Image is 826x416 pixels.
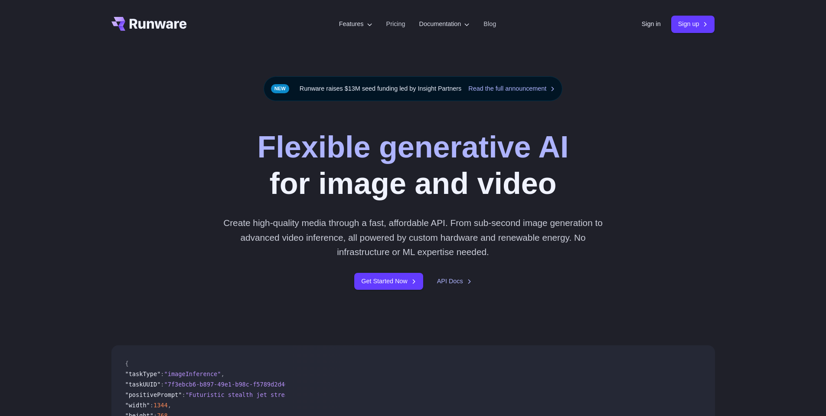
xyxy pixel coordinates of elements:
a: Blog [483,19,496,29]
a: Read the full announcement [468,84,555,94]
span: : [150,402,153,409]
a: Pricing [386,19,405,29]
span: : [160,370,164,377]
span: "positivePrompt" [125,391,182,398]
div: Runware raises $13M seed funding led by Insight Partners [264,76,563,101]
span: , [221,370,224,377]
span: "imageInference" [164,370,221,377]
span: : [160,381,164,388]
span: "taskType" [125,370,161,377]
span: : [182,391,185,398]
a: Get Started Now [354,273,423,290]
span: "taskUUID" [125,381,161,388]
span: "Futuristic stealth jet streaking through a neon-lit cityscape with glowing purple exhaust" [186,391,509,398]
span: "7f3ebcb6-b897-49e1-b98c-f5789d2d40d7" [164,381,299,388]
a: API Docs [437,276,472,286]
p: Create high-quality media through a fast, affordable API. From sub-second image generation to adv... [220,216,606,259]
a: Sign up [671,16,715,33]
a: Go to / [111,17,187,31]
a: Sign in [642,19,661,29]
strong: Flexible generative AI [257,130,568,164]
span: , [168,402,171,409]
span: "width" [125,402,150,409]
span: 1344 [153,402,168,409]
h1: for image and video [257,129,568,202]
label: Documentation [419,19,470,29]
label: Features [339,19,372,29]
span: { [125,360,129,367]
